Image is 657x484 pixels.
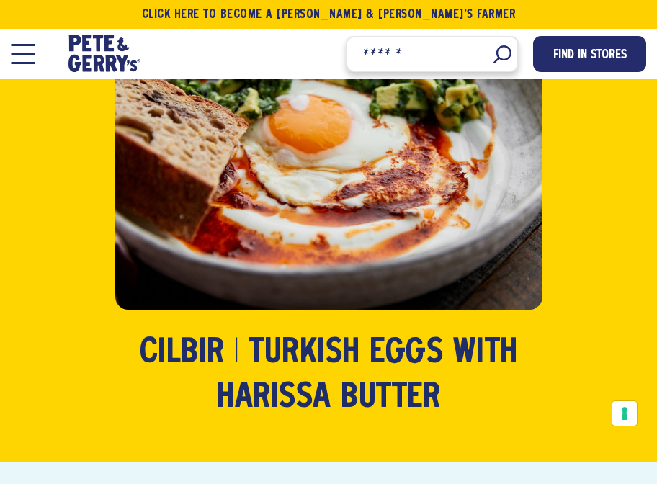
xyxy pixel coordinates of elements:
span: Turkish [249,331,360,376]
span: Harissa [217,376,331,421]
span: Find in Stores [553,46,627,66]
span: Eggs [370,331,443,376]
button: Open Mobile Menu Modal Dialog [11,44,35,64]
button: Your consent preferences for tracking technologies [612,401,637,426]
span: Cilbir [140,331,225,376]
span: with [453,331,518,376]
input: Search [346,36,519,72]
span: Butter [341,376,440,421]
span: | [234,331,239,376]
a: Find in Stores [533,36,646,72]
